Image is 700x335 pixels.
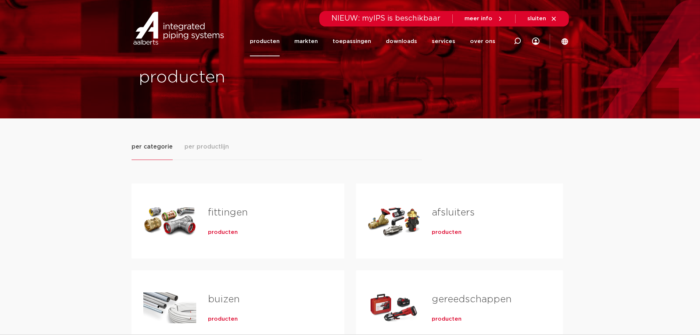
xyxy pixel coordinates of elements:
[432,295,511,304] a: gereedschappen
[250,26,495,56] nav: Menu
[532,26,539,56] div: my IPS
[432,208,475,217] a: afsluiters
[386,26,417,56] a: downloads
[527,16,546,21] span: sluiten
[527,15,557,22] a: sluiten
[432,316,462,323] a: producten
[470,26,495,56] a: over ons
[208,229,238,236] a: producten
[333,26,371,56] a: toepassingen
[331,15,441,22] span: NIEUW: myIPS is beschikbaar
[208,316,238,323] a: producten
[464,16,492,21] span: meer info
[208,208,248,217] a: fittingen
[184,142,229,151] span: per productlijn
[139,66,347,89] h1: producten
[294,26,318,56] a: markten
[132,142,173,151] span: per categorie
[432,26,455,56] a: services
[250,26,280,56] a: producten
[464,15,503,22] a: meer info
[208,295,240,304] a: buizen
[432,229,462,236] a: producten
